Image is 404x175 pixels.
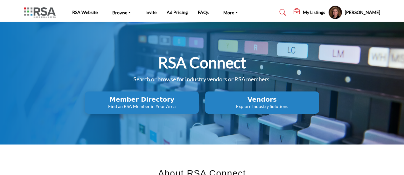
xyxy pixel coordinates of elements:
[108,8,136,17] a: Browse
[303,10,325,15] h5: My Listings
[158,53,246,72] h1: RSA Connect
[72,10,98,15] a: RSA Website
[207,96,317,103] h2: Vendors
[345,9,380,16] h5: [PERSON_NAME]
[207,103,317,110] p: Explore Industry Solutions
[85,91,199,114] button: Member Directory Find an RSA Member in Your Area
[198,10,209,15] a: FAQs
[87,96,197,103] h2: Member Directory
[167,10,188,15] a: Ad Pricing
[273,7,290,17] a: Search
[145,10,157,15] a: Invite
[133,76,271,83] span: Search or browse for industry vendors or RSA members.
[205,91,319,114] button: Vendors Explore Industry Solutions
[294,9,325,16] div: My Listings
[328,5,342,19] button: Show hide supplier dropdown
[219,8,242,17] a: More
[24,7,59,18] img: Site Logo
[87,103,197,110] p: Find an RSA Member in Your Area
